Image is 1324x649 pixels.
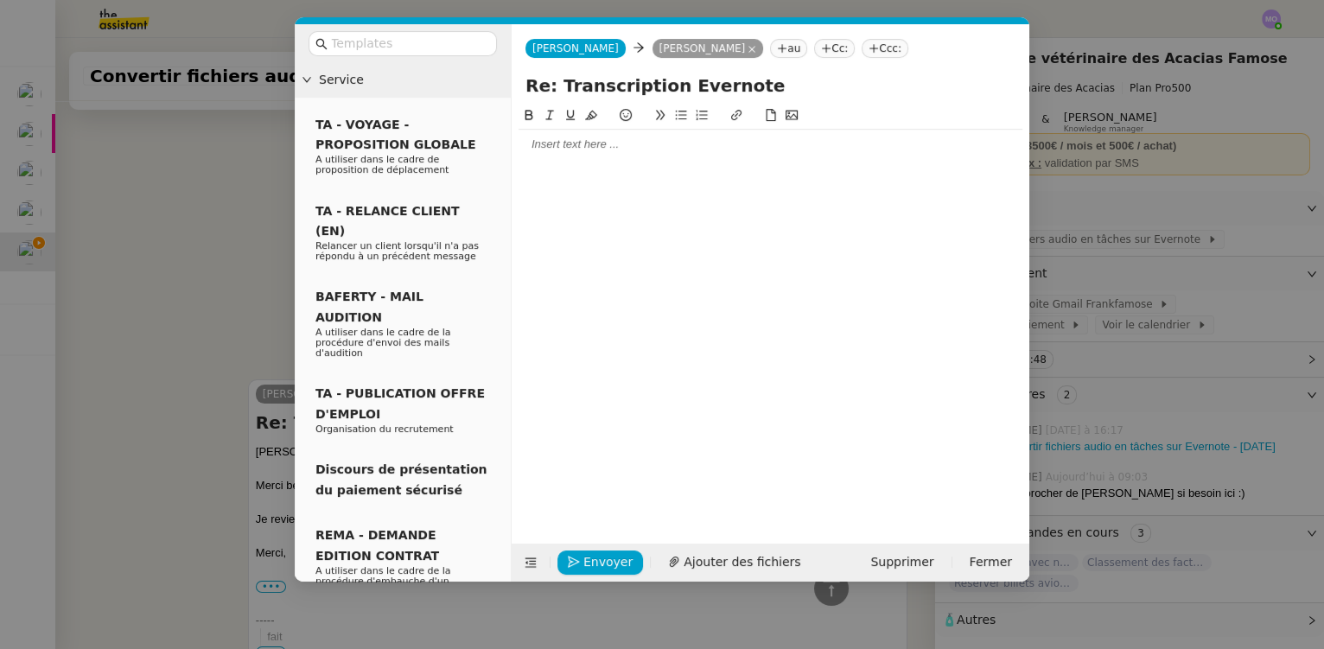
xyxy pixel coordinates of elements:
[315,327,451,359] span: A utiliser dans le cadre de la procédure d'envoi des mails d'audition
[315,386,485,420] span: TA - PUBLICATION OFFRE D'EMPLOI
[870,552,933,572] span: Supprimer
[315,154,449,175] span: A utiliser dans le cadre de proposition de déplacement
[658,550,811,575] button: Ajouter des fichiers
[525,73,1015,99] input: Subject
[684,552,800,572] span: Ajouter des fichiers
[770,39,807,58] nz-tag: au
[331,34,487,54] input: Templates
[860,550,944,575] button: Supprimer
[315,118,475,151] span: TA - VOYAGE - PROPOSITION GLOBALE
[583,552,633,572] span: Envoyer
[557,550,643,575] button: Envoyer
[319,70,504,90] span: Service
[315,462,487,496] span: Discours de présentation du paiement sécurisé
[315,204,460,238] span: TA - RELANCE CLIENT (EN)
[315,423,454,435] span: Organisation du recrutement
[970,552,1012,572] span: Fermer
[315,290,423,323] span: BAFERTY - MAIL AUDITION
[862,39,908,58] nz-tag: Ccc:
[295,63,511,97] div: Service
[814,39,855,58] nz-tag: Cc:
[652,39,764,58] nz-tag: [PERSON_NAME]
[532,42,619,54] span: [PERSON_NAME]
[315,565,451,597] span: A utiliser dans le cadre de la procédure d'embauche d'un nouveau salarié
[959,550,1022,575] button: Fermer
[315,528,439,562] span: REMA - DEMANDE EDITION CONTRAT
[315,240,479,262] span: Relancer un client lorsqu'il n'a pas répondu à un précédent message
